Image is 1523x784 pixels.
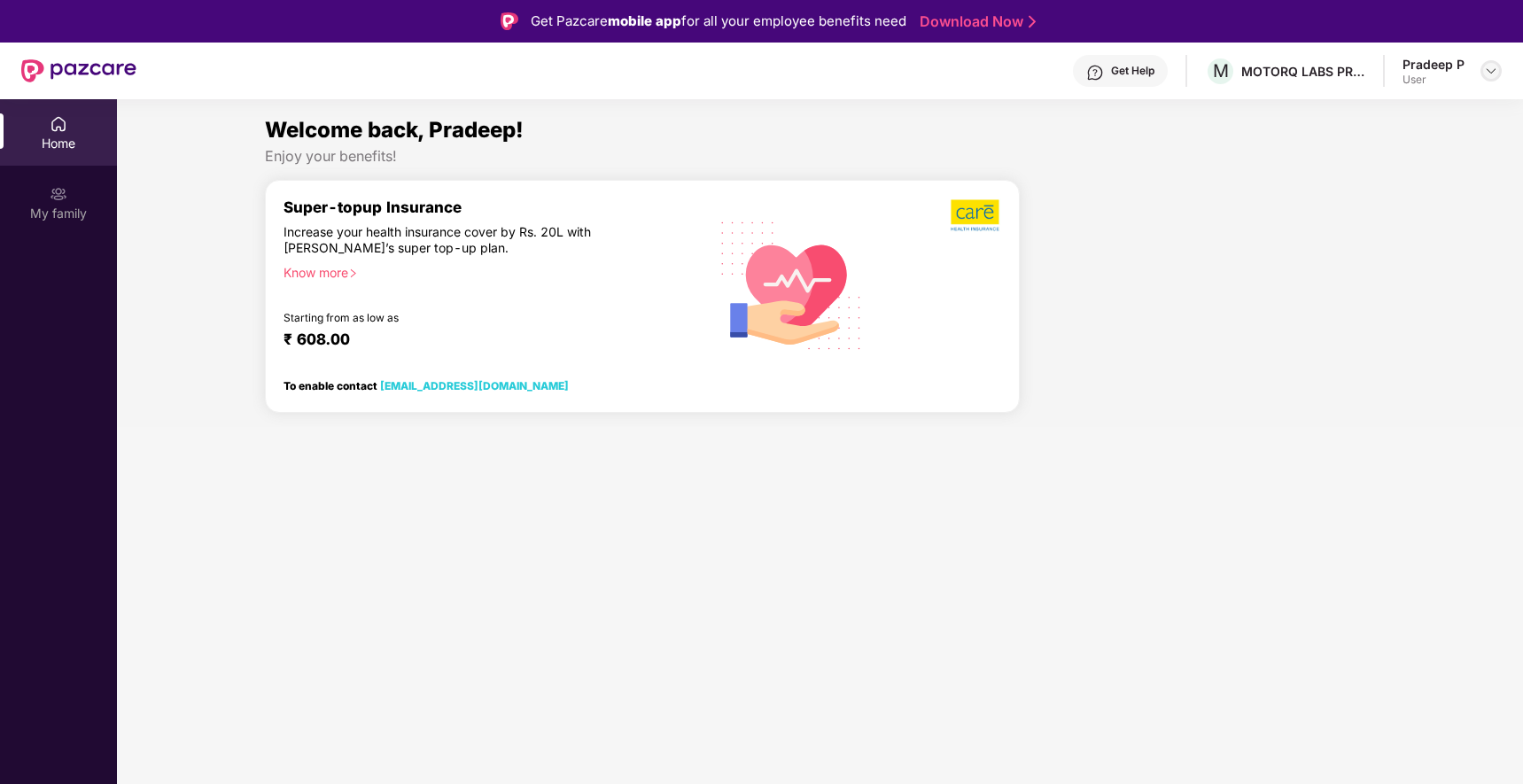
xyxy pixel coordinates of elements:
[1403,73,1465,87] div: User
[1484,64,1498,78] img: svg+xml;base64,PHN2ZyBpZD0iRHJvcGRvd24tMzJ4MzIiIHhtbG5zPSJodHRwOi8vd3d3LnczLm9yZy8yMDAwL3N2ZyIgd2...
[380,379,569,392] a: [EMAIL_ADDRESS][DOMAIN_NAME]
[1403,56,1465,73] div: Pradeep P
[1086,64,1104,82] img: svg+xml;base64,PHN2ZyBpZD0iSGVscC0zMngzMiIgeG1sbnM9Imh0dHA6Ly93d3cudzMub3JnLzIwMDAvc3ZnIiB3aWR0aD...
[284,330,685,352] div: ₹ 608.00
[50,185,67,203] img: svg+xml;base64,PHN2ZyB3aWR0aD0iMjAiIGhlaWdodD0iMjAiIHZpZXdCb3g9IjAgMCAyMCAyMCIgZmlsbD0ibm9uZSIgeG...
[21,59,136,82] img: New Pazcare Logo
[50,115,67,133] img: svg+xml;base64,PHN2ZyBpZD0iSG9tZSIgeG1sbnM9Imh0dHA6Ly93d3cudzMub3JnLzIwMDAvc3ZnIiB3aWR0aD0iMjAiIG...
[707,198,876,370] img: svg+xml;base64,PHN2ZyB4bWxucz0iaHR0cDovL3d3dy53My5vcmcvMjAwMC9zdmciIHhtbG5zOnhsaW5rPSJodHRwOi8vd3...
[920,12,1030,31] a: Download Now
[951,198,1001,232] img: b5dec4f62d2307b9de63beb79f102df3.png
[608,12,681,29] strong: mobile app
[284,379,569,392] div: To enable contact
[1029,12,1036,31] img: Stroke
[1241,63,1365,80] div: MOTORQ LABS PRIVATE LIMITED
[284,198,703,216] div: Super-topup Insurance
[284,224,626,257] div: Increase your health insurance cover by Rs. 20L with [PERSON_NAME]’s super top-up plan.
[1111,64,1154,78] div: Get Help
[348,268,358,278] span: right
[284,265,692,277] div: Know more
[531,11,906,32] div: Get Pazcare for all your employee benefits need
[265,117,524,143] span: Welcome back, Pradeep!
[265,147,1375,166] div: Enjoy your benefits!
[501,12,518,30] img: Logo
[1213,60,1229,82] span: M
[284,311,627,323] div: Starting from as low as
